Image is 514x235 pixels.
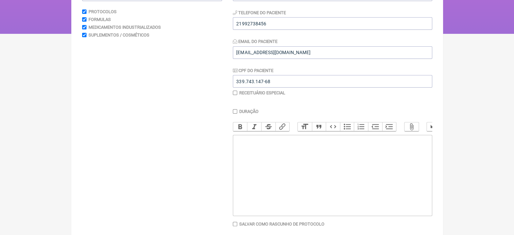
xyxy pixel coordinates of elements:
[89,25,161,30] label: Medicamentos Industrializados
[427,122,441,131] button: Undo
[275,122,290,131] button: Link
[239,109,259,114] label: Duração
[340,122,354,131] button: Bullets
[382,122,396,131] button: Increase Level
[233,122,247,131] button: Bold
[239,221,324,227] label: Salvar como rascunho de Protocolo
[247,122,261,131] button: Italic
[239,90,285,95] label: Receituário Especial
[312,122,326,131] button: Quote
[89,17,111,22] label: Formulas
[89,9,117,14] label: Protocolos
[233,10,286,15] label: Telefone do Paciente
[89,32,149,38] label: Suplementos / Cosméticos
[233,68,273,73] label: CPF do Paciente
[298,122,312,131] button: Heading
[261,122,275,131] button: Strikethrough
[233,39,277,44] label: Email do Paciente
[405,122,419,131] button: Attach Files
[368,122,382,131] button: Decrease Level
[354,122,368,131] button: Numbers
[326,122,340,131] button: Code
